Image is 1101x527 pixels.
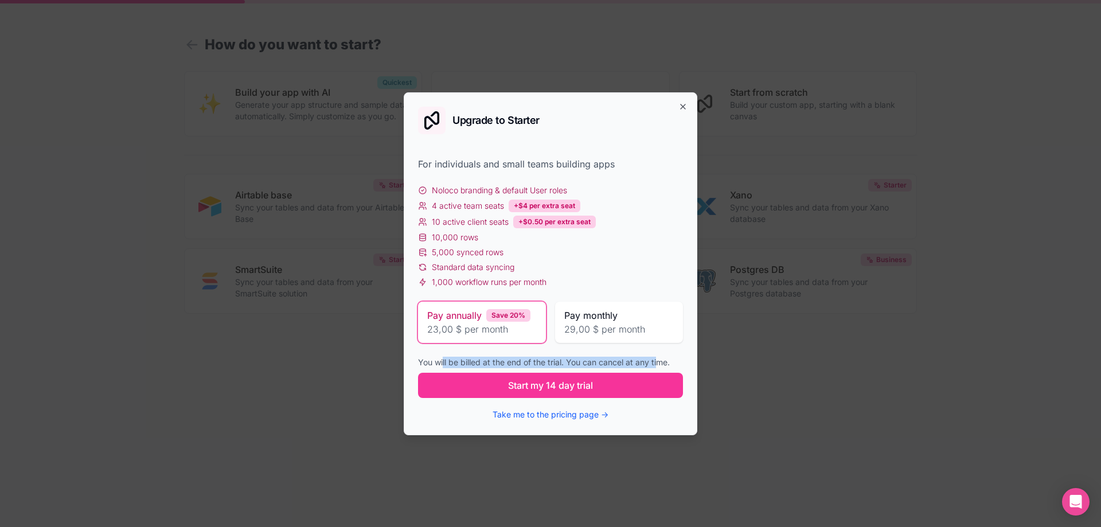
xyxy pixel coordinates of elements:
[418,357,683,368] div: You will be billed at the end of the trial. You can cancel at any time.
[486,309,530,322] div: Save 20%
[508,378,593,392] span: Start my 14 day trial
[418,373,683,398] button: Start my 14 day trial
[427,309,482,322] span: Pay annually
[432,261,514,273] span: Standard data syncing
[432,216,509,228] span: 10 active client seats
[513,216,596,228] div: +$0.50 per extra seat
[564,322,674,336] span: 29,00 $ per month
[493,409,608,420] button: Take me to the pricing page →
[452,115,540,126] h2: Upgrade to Starter
[427,322,537,336] span: 23,00 $ per month
[678,102,688,111] button: Close
[564,309,618,322] span: Pay monthly
[432,200,504,212] span: 4 active team seats
[432,247,503,258] span: 5,000 synced rows
[418,157,683,171] div: For individuals and small teams building apps
[432,185,567,196] span: Noloco branding & default User roles
[509,200,580,212] div: +$4 per extra seat
[432,276,546,288] span: 1,000 workflow runs per month
[432,232,478,243] span: 10,000 rows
